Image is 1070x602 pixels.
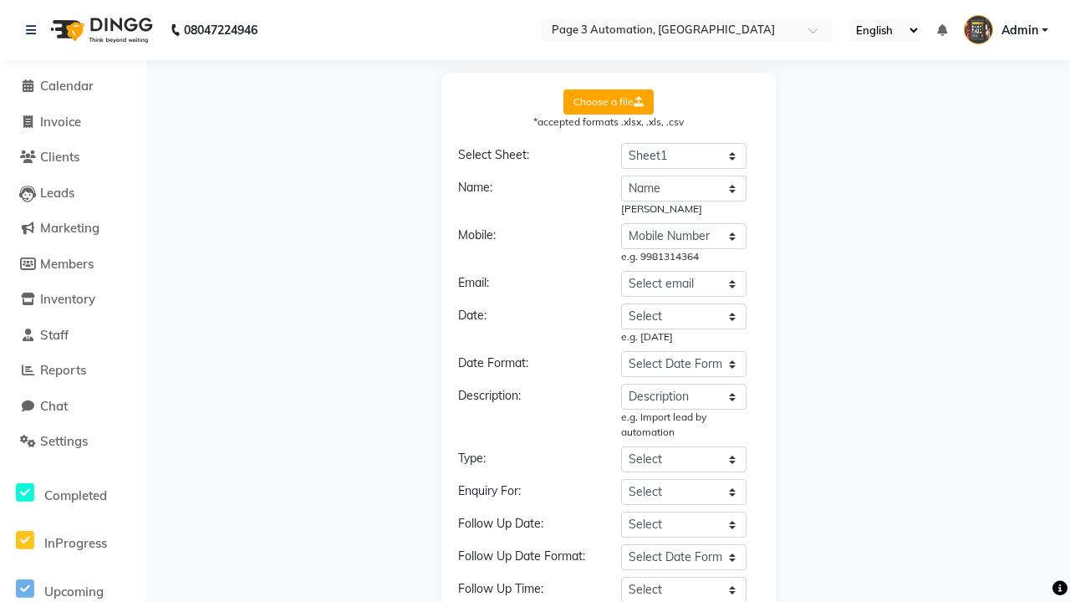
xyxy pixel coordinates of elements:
[4,148,142,167] a: Clients
[446,179,609,217] div: Name:
[4,113,142,132] a: Invoice
[40,220,99,236] span: Marketing
[1001,22,1038,39] span: Admin
[446,274,609,297] div: Email:
[446,146,609,169] div: Select Sheet:
[621,249,746,264] div: e.g. 9981314364
[44,487,107,503] span: Completed
[446,515,609,538] div: Follow Up Date:
[40,327,69,343] span: Staff
[40,78,94,94] span: Calendar
[40,433,88,449] span: Settings
[446,387,609,440] div: Description:
[621,329,746,344] div: e.g. [DATE]
[4,184,142,203] a: Leads
[446,548,609,570] div: Follow Up Date Format:
[44,535,107,551] span: InProgress
[446,307,609,344] div: Date:
[446,450,609,472] div: Type:
[4,219,142,238] a: Marketing
[4,432,142,451] a: Settings
[621,410,746,440] div: e.g. Import lead by automation
[446,482,609,505] div: Enquiry For:
[40,291,95,307] span: Inventory
[184,7,257,54] b: 08047224946
[40,362,86,378] span: Reports
[4,361,142,380] a: Reports
[563,89,654,115] label: Choose a file
[4,290,142,309] a: Inventory
[43,7,157,54] img: logo
[446,355,609,377] div: Date Format:
[458,115,759,130] div: *accepted formats .xlsx, .xls, .csv
[4,255,142,274] a: Members
[4,397,142,416] a: Chat
[4,77,142,96] a: Calendar
[40,149,79,165] span: Clients
[40,256,94,272] span: Members
[964,15,993,44] img: Admin
[40,114,81,130] span: Invoice
[40,398,68,414] span: Chat
[40,185,74,201] span: Leads
[621,202,746,217] div: [PERSON_NAME]
[4,326,142,345] a: Staff
[446,227,609,264] div: Mobile:
[44,584,104,599] span: Upcoming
